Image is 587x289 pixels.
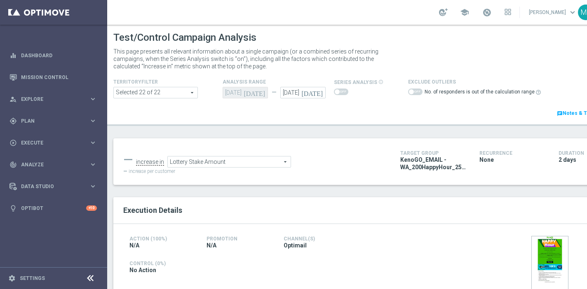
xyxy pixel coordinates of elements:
[21,197,86,219] a: Optibot
[114,87,197,98] span: Africa asia at br ca and 17 more
[9,139,89,147] div: Execute
[9,139,17,147] i: play_circle_outline
[9,161,17,168] i: track_changes
[9,205,17,212] i: lightbulb
[129,266,156,274] span: No Action
[21,44,97,66] a: Dashboard
[9,117,17,125] i: gps_fixed
[113,48,390,70] p: This page presents all relevant information about a single campaign (or a combined series of recu...
[89,182,97,190] i: keyboard_arrow_right
[129,242,139,249] span: N/A
[479,150,546,156] h4: Recurrence
[9,117,89,125] div: Plan
[129,236,194,242] h4: Action (100%)
[89,95,97,103] i: keyboard_arrow_right
[400,150,467,156] h4: Target Group
[9,52,17,59] i: equalizer
[301,87,326,96] i: [DATE]
[334,79,377,85] span: series analysis
[123,206,182,214] span: Execution Details
[21,66,97,88] a: Mission Control
[408,79,542,85] h4: Exclude Outliers
[284,242,307,249] span: Optimail
[9,96,17,103] i: person_search
[400,156,467,171] span: KenoGO_EMAIL - WA_200HappyHour_250922
[9,66,97,88] div: Mission Control
[479,156,494,163] span: None
[129,168,175,174] span: increase per customer
[207,242,216,249] span: N/A
[123,152,133,167] div: —
[89,117,97,125] i: keyboard_arrow_right
[9,183,89,190] div: Data Studio
[425,89,535,96] label: No. of responders is out of the calculation range
[535,88,542,97] button: help_outline
[378,79,383,84] i: info_outline
[268,89,280,96] div: —
[9,140,97,146] button: play_circle_outline Execute keyboard_arrow_right
[8,275,16,282] i: settings
[244,87,268,96] i: [DATE]
[86,205,97,211] div: +10
[9,205,97,212] button: lightbulb Optibot +10
[557,111,563,117] i: chat
[9,183,97,190] button: Data Studio keyboard_arrow_right
[9,74,97,81] button: Mission Control
[21,184,89,189] span: Data Studio
[123,168,127,174] span: —
[9,161,97,168] button: track_changes Analyze keyboard_arrow_right
[568,8,577,17] span: keyboard_arrow_down
[21,140,89,145] span: Execute
[528,6,578,19] a: [PERSON_NAME]keyboard_arrow_down
[113,32,256,44] h1: Test/Control Campaign Analysis
[89,139,97,147] i: keyboard_arrow_right
[280,87,326,98] input: Select Date
[129,261,425,266] h4: Control (0%)
[113,79,183,85] h4: TerritoryFilter
[136,158,164,166] div: increase in
[9,52,97,59] button: equalizer Dashboard
[20,276,45,281] a: Settings
[89,161,97,168] i: keyboard_arrow_right
[21,119,89,124] span: Plan
[284,236,348,242] h4: Channel(s)
[207,236,271,242] h4: Promotion
[559,150,586,156] h4: Duration
[9,96,89,103] div: Explore
[9,118,97,124] button: gps_fixed Plan keyboard_arrow_right
[460,8,469,17] span: school
[223,79,334,85] h4: analysis range
[9,161,89,168] div: Analyze
[535,89,541,95] i: help_outline
[9,96,97,103] button: person_search Explore keyboard_arrow_right
[559,156,576,163] span: 2 days
[21,97,89,102] span: Explore
[21,162,89,167] span: Analyze
[9,44,97,66] div: Dashboard
[9,197,97,219] div: Optibot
